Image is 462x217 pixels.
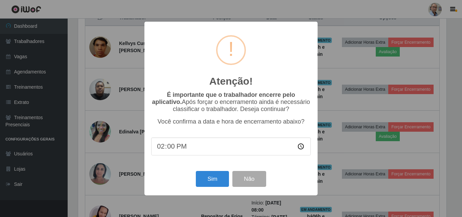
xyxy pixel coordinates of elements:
button: Não [232,171,266,187]
b: É importante que o trabalhador encerre pelo aplicativo. [152,91,295,105]
p: Você confirma a data e hora de encerramento abaixo? [151,118,311,125]
p: Após forçar o encerramento ainda é necessário classificar o trabalhador. Deseja continuar? [151,91,311,113]
h2: Atenção! [209,75,253,87]
button: Sim [196,171,229,187]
